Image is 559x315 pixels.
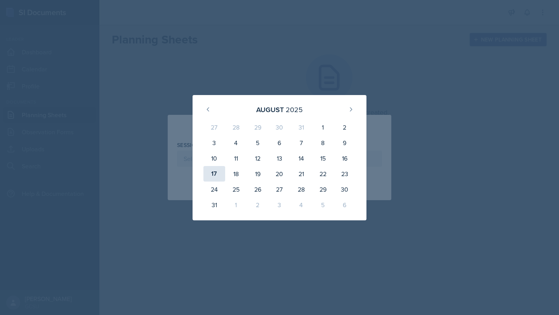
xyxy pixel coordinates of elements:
div: 21 [290,166,312,182]
div: 1 [225,197,247,213]
div: 25 [225,182,247,197]
div: 15 [312,151,334,166]
div: 20 [269,166,290,182]
div: 2 [334,119,356,135]
div: 31 [290,119,312,135]
div: 5 [312,197,334,213]
div: 13 [269,151,290,166]
div: 5 [247,135,269,151]
div: 29 [247,119,269,135]
div: 2 [247,197,269,213]
div: 31 [203,197,225,213]
div: 22 [312,166,334,182]
div: 10 [203,151,225,166]
div: 14 [290,151,312,166]
div: 2025 [286,104,303,115]
div: 6 [269,135,290,151]
div: 3 [269,197,290,213]
div: 28 [290,182,312,197]
div: 4 [225,135,247,151]
div: 3 [203,135,225,151]
div: 28 [225,119,247,135]
div: 26 [247,182,269,197]
div: 4 [290,197,312,213]
div: 6 [334,197,356,213]
div: 18 [225,166,247,182]
div: 29 [312,182,334,197]
div: 11 [225,151,247,166]
div: 8 [312,135,334,151]
div: 9 [334,135,356,151]
div: 17 [203,166,225,182]
div: 27 [269,182,290,197]
div: 12 [247,151,269,166]
div: 30 [269,119,290,135]
div: 27 [203,119,225,135]
div: 16 [334,151,356,166]
div: 7 [290,135,312,151]
div: 23 [334,166,356,182]
div: 24 [203,182,225,197]
div: 1 [312,119,334,135]
div: 19 [247,166,269,182]
div: 30 [334,182,356,197]
div: August [256,104,284,115]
